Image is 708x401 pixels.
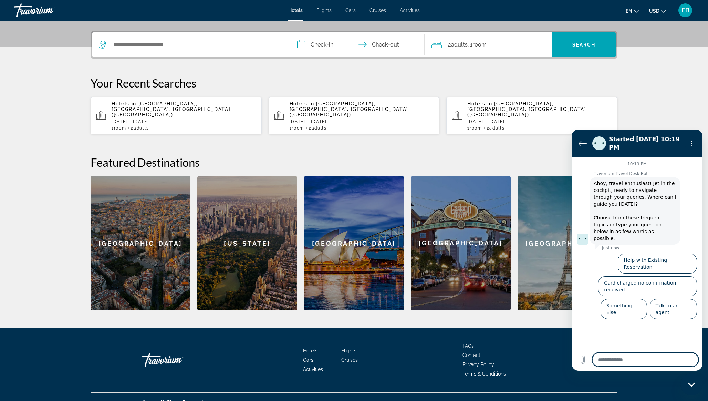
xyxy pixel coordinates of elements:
span: en [626,8,632,14]
a: Cars [303,357,313,363]
span: , 1 [468,40,487,50]
a: Hotels [288,8,303,13]
button: Hotels in [GEOGRAPHIC_DATA], [GEOGRAPHIC_DATA], [GEOGRAPHIC_DATA] ([GEOGRAPHIC_DATA])[DATE] - [DA... [91,97,262,135]
button: Check in and out dates [290,32,425,57]
span: [GEOGRAPHIC_DATA], [GEOGRAPHIC_DATA], [GEOGRAPHIC_DATA] ([GEOGRAPHIC_DATA]) [290,101,408,117]
span: USD [649,8,659,14]
span: Room [114,126,126,131]
span: Adults [134,126,149,131]
a: [GEOGRAPHIC_DATA] [411,176,511,310]
a: Flights [341,348,356,353]
a: Terms & Conditions [462,371,506,377]
span: Adults [451,41,468,48]
a: Cars [345,8,356,13]
span: Hotels in [467,101,492,106]
span: 1 [290,126,304,131]
a: FAQs [462,343,474,349]
span: [GEOGRAPHIC_DATA], [GEOGRAPHIC_DATA], [GEOGRAPHIC_DATA] ([GEOGRAPHIC_DATA]) [112,101,230,117]
h2: Featured Destinations [91,155,617,169]
span: 1 [467,126,482,131]
span: 2 [487,126,505,131]
p: Your Recent Searches [91,76,617,90]
a: [GEOGRAPHIC_DATA] [91,176,190,310]
a: Cruises [369,8,386,13]
a: Contact [462,352,480,358]
span: Room [472,41,487,48]
button: Search [552,32,616,57]
span: Hotels in [112,101,136,106]
span: 2 [309,126,327,131]
button: Hotels in [GEOGRAPHIC_DATA], [GEOGRAPHIC_DATA], [GEOGRAPHIC_DATA] ([GEOGRAPHIC_DATA])[DATE] - [DA... [269,97,440,135]
p: [DATE] - [DATE] [290,119,434,124]
a: [US_STATE] [197,176,297,310]
button: User Menu [676,3,694,18]
iframe: Messaging window [572,130,702,371]
a: Hotels [303,348,317,353]
a: Travorium [14,1,83,19]
span: 1 [112,126,126,131]
span: Hotels in [290,101,314,106]
a: Privacy Policy [462,362,494,367]
a: Activities [400,8,420,13]
span: Search [572,42,596,48]
span: 2 [131,126,149,131]
span: Room [470,126,482,131]
a: Travorium [142,350,211,370]
span: Adults [312,126,327,131]
a: Activities [303,367,323,372]
span: EB [681,7,689,14]
p: [DATE] - [DATE] [467,119,612,124]
p: [DATE] - [DATE] [112,119,256,124]
span: [GEOGRAPHIC_DATA], [GEOGRAPHIC_DATA], [GEOGRAPHIC_DATA] ([GEOGRAPHIC_DATA]) [467,101,586,117]
a: [GEOGRAPHIC_DATA] [304,176,404,310]
button: Change language [626,6,639,16]
button: Change currency [649,6,666,16]
a: [GEOGRAPHIC_DATA] [518,176,617,310]
a: Flights [316,8,332,13]
span: Room [292,126,304,131]
div: Search widget [92,32,616,57]
button: Hotels in [GEOGRAPHIC_DATA], [GEOGRAPHIC_DATA], [GEOGRAPHIC_DATA] ([GEOGRAPHIC_DATA])[DATE] - [DA... [446,97,617,135]
a: Cruises [341,357,358,363]
button: Travelers: 2 adults, 0 children [425,32,552,57]
span: Adults [489,126,504,131]
span: 2 [448,40,468,50]
iframe: Button to launch messaging window, conversation in progress [680,373,702,395]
